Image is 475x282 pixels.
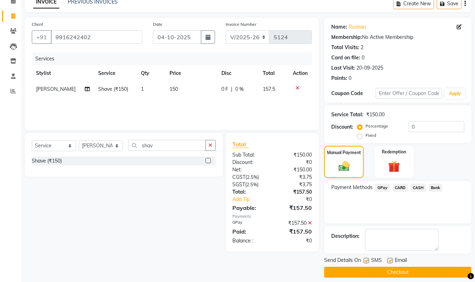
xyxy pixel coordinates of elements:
label: Manual Payment [327,149,361,156]
div: No Active Membership [331,34,464,41]
div: ₹150.00 [272,151,317,159]
div: Shave (₹150) [32,157,62,165]
div: Service Total: [331,111,363,118]
span: 0 % [236,86,244,93]
div: ₹0 [272,237,317,245]
div: ₹0 [280,196,317,203]
div: Name: [331,23,347,31]
span: 1 [141,86,144,92]
div: Discount: [227,159,272,166]
label: Redemption [382,149,406,155]
div: ₹150.00 [272,166,317,174]
div: Paid: [227,227,272,236]
span: Shave (₹150) [98,86,128,92]
span: SGST [233,181,245,188]
div: Points: [331,75,347,82]
div: Last Visit: [331,64,355,72]
span: SMS [371,257,382,265]
div: Payments [233,213,312,219]
span: Total [233,141,249,148]
label: Percentage [366,123,388,129]
div: ₹3.75 [272,181,317,188]
th: Action [289,65,312,81]
div: 2 [361,44,363,51]
div: ₹3.75 [272,174,317,181]
img: _gift.svg [385,159,404,174]
div: GPay [227,219,272,227]
div: Balance : [227,237,272,245]
span: Payment Methods [331,184,373,191]
button: +91 [32,30,52,44]
span: 157.5 [263,86,275,92]
div: Net: [227,166,272,174]
div: ₹0 [272,159,317,166]
input: Search or Scan [128,140,206,151]
input: Enter Offer / Coupon Code [376,88,442,99]
span: Bank [429,184,443,192]
th: Price [165,65,217,81]
span: CARD [393,184,408,192]
th: Disc [217,65,259,81]
label: Date [153,21,162,28]
th: Service [94,65,137,81]
span: Send Details On [324,257,361,265]
a: Roshan [349,23,366,31]
div: Sub Total: [227,151,272,159]
th: Total [259,65,289,81]
div: ₹157.50 [272,227,317,236]
label: Client [32,21,43,28]
span: CASH [411,184,426,192]
div: Coupon Code [331,90,376,97]
div: 20-09-2025 [356,64,383,72]
span: GPay [375,184,390,192]
th: Stylist [32,65,94,81]
div: Description: [331,233,360,240]
div: ( ) [227,181,272,188]
div: Total Visits: [331,44,359,51]
div: Membership: [331,34,362,41]
label: Fixed [366,132,376,139]
label: Invoice Number [226,21,256,28]
input: Search by Name/Mobile/Email/Code [51,30,142,44]
div: Total: [227,188,272,196]
div: 0 [362,54,364,61]
div: Payable: [227,204,272,212]
span: | [231,86,233,93]
div: ₹157.50 [272,188,317,196]
div: ₹157.50 [272,204,317,212]
button: Apply [445,88,465,99]
button: Checkout [324,267,471,278]
span: CGST [233,174,246,180]
img: _cash.svg [335,160,353,173]
th: Qty [137,65,165,81]
span: 2.5% [247,182,257,187]
a: Add Tip [227,196,280,203]
span: 0 F [221,86,228,93]
span: Email [395,257,407,265]
div: Services [32,52,317,65]
span: 2.5% [247,174,258,180]
span: [PERSON_NAME] [36,86,76,92]
div: Discount: [331,123,353,131]
div: 0 [349,75,351,82]
div: ₹150.00 [366,111,385,118]
div: ( ) [227,174,272,181]
span: 150 [170,86,178,92]
div: ₹157.50 [272,219,317,227]
div: Card on file: [331,54,360,61]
